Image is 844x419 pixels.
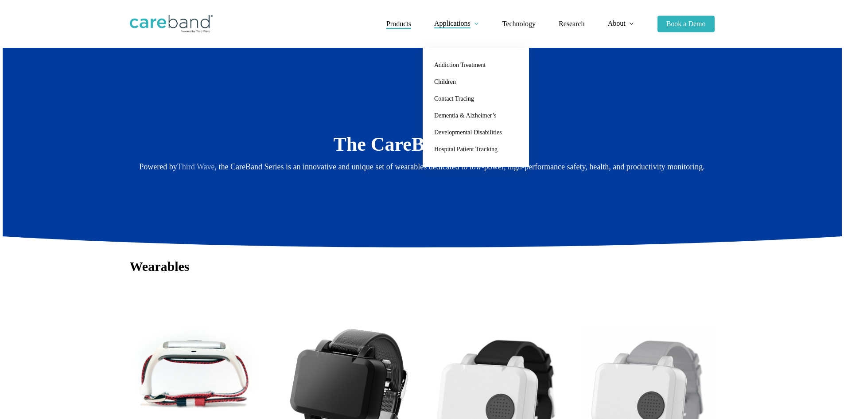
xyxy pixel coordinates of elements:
[432,124,520,141] a: Developmental Disabilities
[434,146,498,153] span: Hospital Patient Tracking
[432,107,520,124] a: Dementia & Alzheimer’s
[434,95,474,102] span: Contact Tracing
[130,15,213,33] img: CareBand
[608,20,626,27] span: About
[657,20,715,27] a: Book a Demo
[434,112,496,119] span: Dementia & Alzheimer’s
[608,20,634,27] a: About
[432,90,520,107] a: Contact Tracing
[434,78,456,85] span: Children
[434,129,502,136] span: Developmental Disabilities
[434,20,479,27] a: Applications
[386,20,411,27] a: Products
[559,20,585,27] a: Research
[666,20,706,27] span: Book a Demo
[130,133,715,157] h2: The CareBand Series
[432,74,520,90] a: Children
[434,62,486,68] span: Addiction Treatment
[432,57,520,74] a: Addiction Treatment
[130,258,715,275] h3: Wearables
[432,141,520,158] a: Hospital Patient Tracking
[130,160,715,174] p: Powered by , the CareBand Series is an innovative and unique set of wearables dedicated to low-po...
[177,162,215,171] a: Third Wave
[434,20,471,27] span: Applications
[502,20,536,27] a: Technology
